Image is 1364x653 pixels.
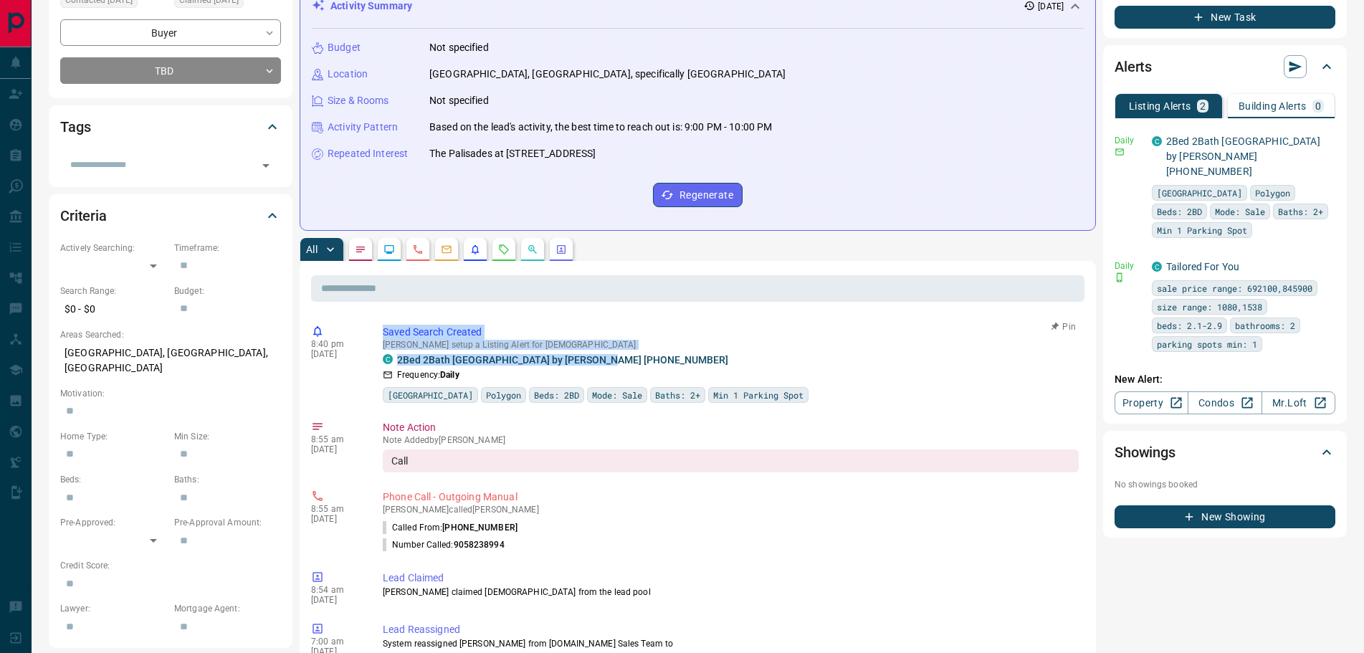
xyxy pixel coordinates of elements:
[713,388,803,402] span: Min 1 Parking Spot
[383,637,1079,650] p: System reassigned [PERSON_NAME] from [DOMAIN_NAME] Sales Team to
[1152,262,1162,272] div: condos.ca
[429,120,772,135] p: Based on the lead's activity, the best time to reach out is: 9:00 PM - 10:00 PM
[383,449,1079,472] div: Call
[174,602,281,615] p: Mortgage Agent:
[311,585,361,595] p: 8:54 am
[1115,505,1335,528] button: New Showing
[60,602,167,615] p: Lawyer:
[383,521,518,534] p: Called From:
[429,40,489,55] p: Not specified
[383,622,1079,637] p: Lead Reassigned
[355,244,366,255] svg: Notes
[1157,204,1202,219] span: Beds: 2BD
[1115,441,1175,464] h2: Showings
[429,67,786,82] p: [GEOGRAPHIC_DATA], [GEOGRAPHIC_DATA], specifically [GEOGRAPHIC_DATA]
[1115,6,1335,29] button: New Task
[1129,101,1191,111] p: Listing Alerts
[429,93,489,108] p: Not specified
[60,110,281,144] div: Tags
[60,285,167,297] p: Search Range:
[383,340,1079,350] p: [PERSON_NAME] setup a Listing Alert for [DEMOGRAPHIC_DATA]
[653,183,743,207] button: Regenerate
[383,435,1079,445] p: Note Added by [PERSON_NAME]
[397,354,728,366] a: 2Bed 2Bath [GEOGRAPHIC_DATA] by [PERSON_NAME] [PHONE_NUMBER]
[311,444,361,454] p: [DATE]
[429,146,596,161] p: The Palisades at [STREET_ADDRESS]
[311,637,361,647] p: 7:00 am
[60,297,167,321] p: $0 - $0
[555,244,567,255] svg: Agent Actions
[1115,391,1188,414] a: Property
[383,244,395,255] svg: Lead Browsing Activity
[383,505,1079,515] p: [PERSON_NAME] called [PERSON_NAME]
[383,325,1079,340] p: Saved Search Created
[1115,49,1335,84] div: Alerts
[527,244,538,255] svg: Opportunities
[328,146,408,161] p: Repeated Interest
[328,67,368,82] p: Location
[328,120,398,135] p: Activity Pattern
[174,430,281,443] p: Min Size:
[1115,372,1335,387] p: New Alert:
[311,595,361,605] p: [DATE]
[60,328,281,341] p: Areas Searched:
[311,339,361,349] p: 8:40 pm
[1157,186,1242,200] span: [GEOGRAPHIC_DATA]
[383,354,393,364] div: condos.ca
[1215,204,1265,219] span: Mode: Sale
[174,516,281,529] p: Pre-Approval Amount:
[306,244,318,254] p: All
[60,57,281,84] div: TBD
[1157,281,1312,295] span: sale price range: 692100,845900
[328,40,361,55] p: Budget
[328,93,389,108] p: Size & Rooms
[1166,135,1320,177] a: 2Bed 2Bath [GEOGRAPHIC_DATA] by [PERSON_NAME] [PHONE_NUMBER]
[383,420,1079,435] p: Note Action
[1255,186,1290,200] span: Polygon
[469,244,481,255] svg: Listing Alerts
[655,388,700,402] span: Baths: 2+
[1115,55,1152,78] h2: Alerts
[1115,478,1335,491] p: No showings booked
[1115,259,1143,272] p: Daily
[1239,101,1307,111] p: Building Alerts
[60,516,167,529] p: Pre-Approved:
[383,538,505,551] p: Number Called:
[174,473,281,486] p: Baths:
[1235,318,1295,333] span: bathrooms: 2
[412,244,424,255] svg: Calls
[60,559,281,572] p: Credit Score:
[498,244,510,255] svg: Requests
[1315,101,1321,111] p: 0
[60,387,281,400] p: Motivation:
[311,434,361,444] p: 8:55 am
[311,349,361,359] p: [DATE]
[1043,320,1084,333] button: Pin
[256,156,276,176] button: Open
[1157,300,1262,314] span: size range: 1080,1538
[1262,391,1335,414] a: Mr.Loft
[60,199,281,233] div: Criteria
[383,586,1079,599] p: [PERSON_NAME] claimed [DEMOGRAPHIC_DATA] from the lead pool
[174,285,281,297] p: Budget:
[383,490,1079,505] p: Phone Call - Outgoing Manual
[60,242,167,254] p: Actively Searching:
[60,204,107,227] h2: Criteria
[60,473,167,486] p: Beds:
[60,19,281,46] div: Buyer
[1115,147,1125,157] svg: Email
[174,242,281,254] p: Timeframe:
[1278,204,1323,219] span: Baths: 2+
[60,341,281,380] p: [GEOGRAPHIC_DATA], [GEOGRAPHIC_DATA], [GEOGRAPHIC_DATA]
[1152,136,1162,146] div: condos.ca
[441,244,452,255] svg: Emails
[397,368,459,381] p: Frequency:
[454,540,505,550] span: 9058238994
[60,430,167,443] p: Home Type:
[1166,261,1239,272] a: Tailored For You
[311,504,361,514] p: 8:55 am
[1115,134,1143,147] p: Daily
[1115,435,1335,470] div: Showings
[1188,391,1262,414] a: Condos
[383,571,1079,586] p: Lead Claimed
